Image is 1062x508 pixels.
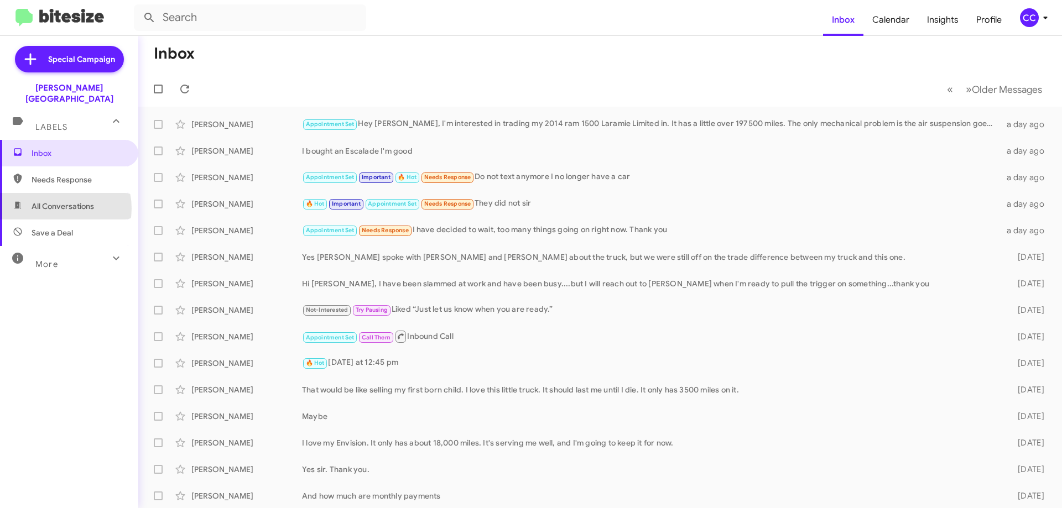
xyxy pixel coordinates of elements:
[154,45,195,62] h1: Inbox
[302,224,1000,237] div: I have decided to wait, too many things going on right now. Thank you
[940,78,960,101] button: Previous
[1000,278,1053,289] div: [DATE]
[306,121,355,128] span: Appointment Set
[947,82,953,96] span: «
[191,358,302,369] div: [PERSON_NAME]
[32,148,126,159] span: Inbox
[302,197,1000,210] div: They did not sir
[191,437,302,448] div: [PERSON_NAME]
[362,174,391,181] span: Important
[1000,358,1053,369] div: [DATE]
[302,357,1000,369] div: [DATE] at 12:45 pm
[1000,119,1053,130] div: a day ago
[35,259,58,269] span: More
[1000,464,1053,475] div: [DATE]
[191,119,302,130] div: [PERSON_NAME]
[967,4,1011,36] a: Profile
[368,200,417,207] span: Appointment Set
[191,145,302,156] div: [PERSON_NAME]
[302,329,1000,343] div: Inbound Call
[863,4,918,36] a: Calendar
[32,174,126,185] span: Needs Response
[302,171,1000,184] div: Do not text anymore I no longer have a car
[191,384,302,395] div: [PERSON_NAME]
[941,78,1049,101] nav: Page navigation example
[302,303,1000,316] div: Liked “Just let us know when you are ready.”
[306,200,325,207] span: 🔥 Hot
[302,490,1000,501] div: And how much are monthly payments
[302,145,1000,156] div: I bought an Escalade I'm good
[398,174,417,181] span: 🔥 Hot
[1000,225,1053,236] div: a day ago
[302,118,1000,130] div: Hey [PERSON_NAME], I'm interested in trading my 2014 ram 1500 Laramie Limited in. It has a little...
[306,227,355,234] span: Appointment Set
[972,83,1042,96] span: Older Messages
[959,78,1049,101] button: Next
[1000,252,1053,263] div: [DATE]
[966,82,972,96] span: »
[332,200,361,207] span: Important
[306,359,325,366] span: 🔥 Hot
[191,411,302,422] div: [PERSON_NAME]
[191,172,302,183] div: [PERSON_NAME]
[1000,172,1053,183] div: a day ago
[32,227,73,238] span: Save a Deal
[1000,490,1053,501] div: [DATE]
[191,278,302,289] div: [PERSON_NAME]
[15,46,124,72] a: Special Campaign
[302,252,1000,263] div: Yes [PERSON_NAME] spoke with [PERSON_NAME] and [PERSON_NAME] about the truck, but we were still o...
[1000,331,1053,342] div: [DATE]
[191,331,302,342] div: [PERSON_NAME]
[356,306,388,313] span: Try Pausing
[1000,437,1053,448] div: [DATE]
[823,4,863,36] a: Inbox
[191,252,302,263] div: [PERSON_NAME]
[1000,145,1053,156] div: a day ago
[48,54,115,65] span: Special Campaign
[191,305,302,316] div: [PERSON_NAME]
[1020,8,1039,27] div: CC
[134,4,366,31] input: Search
[191,490,302,501] div: [PERSON_NAME]
[191,464,302,475] div: [PERSON_NAME]
[306,334,355,341] span: Appointment Set
[191,225,302,236] div: [PERSON_NAME]
[302,384,1000,395] div: That would be like selling my first born child. I love this little truck. It should last me until...
[1011,8,1050,27] button: CC
[306,306,348,313] span: Not-Interested
[302,464,1000,475] div: Yes sir. Thank you.
[1000,305,1053,316] div: [DATE]
[362,334,391,341] span: Call Them
[32,201,94,212] span: All Conversations
[1000,411,1053,422] div: [DATE]
[918,4,967,36] a: Insights
[35,122,67,132] span: Labels
[1000,198,1053,210] div: a day ago
[1000,384,1053,395] div: [DATE]
[302,411,1000,422] div: Maybe
[362,227,409,234] span: Needs Response
[424,200,471,207] span: Needs Response
[191,198,302,210] div: [PERSON_NAME]
[302,437,1000,448] div: I love my Envision. It only has about 18,000 miles. It's serving me well, and I'm going to keep i...
[424,174,471,181] span: Needs Response
[306,174,355,181] span: Appointment Set
[302,278,1000,289] div: Hi [PERSON_NAME], I have been slammed at work and have been busy....but I will reach out to [PERS...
